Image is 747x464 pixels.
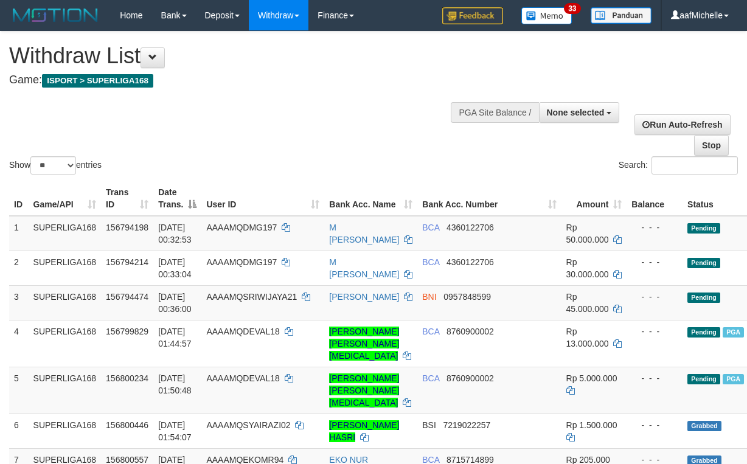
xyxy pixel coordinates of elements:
[29,285,102,320] td: SUPERLIGA168
[324,181,417,216] th: Bank Acc. Name: activate to sort column ascending
[9,216,29,251] td: 1
[106,420,148,430] span: 156800446
[446,223,494,232] span: Copy 4360122706 to clipboard
[566,373,617,383] span: Rp 5.000.000
[158,257,192,279] span: [DATE] 00:33:04
[158,373,192,395] span: [DATE] 01:50:48
[329,257,399,279] a: M [PERSON_NAME]
[422,292,436,302] span: BNI
[446,327,494,336] span: Copy 8760900002 to clipboard
[106,327,148,336] span: 156799829
[687,258,720,268] span: Pending
[591,7,651,24] img: panduan.png
[521,7,572,24] img: Button%20Memo.svg
[566,257,609,279] span: Rp 30.000.000
[329,420,399,442] a: [PERSON_NAME] HASRI
[106,292,148,302] span: 156794474
[30,156,76,175] select: Showentries
[631,256,678,268] div: - - -
[158,223,192,244] span: [DATE] 00:32:53
[29,320,102,367] td: SUPERLIGA168
[539,102,620,123] button: None selected
[106,373,148,383] span: 156800234
[723,327,744,338] span: Marked by aafnonsreyleab
[29,251,102,285] td: SUPERLIGA168
[9,320,29,367] td: 4
[29,181,102,216] th: Game/API: activate to sort column ascending
[451,102,538,123] div: PGA Site Balance /
[547,108,605,117] span: None selected
[29,216,102,251] td: SUPERLIGA168
[631,372,678,384] div: - - -
[206,257,277,267] span: AAAAMQDMG197
[158,327,192,348] span: [DATE] 01:44:57
[422,327,439,336] span: BCA
[329,327,399,361] a: [PERSON_NAME] [PERSON_NAME][MEDICAL_DATA]
[631,221,678,234] div: - - -
[687,293,720,303] span: Pending
[329,223,399,244] a: M [PERSON_NAME]
[106,257,148,267] span: 156794214
[29,414,102,448] td: SUPERLIGA168
[566,327,609,348] span: Rp 13.000.000
[42,74,153,88] span: ISPORT > SUPERLIGA168
[564,3,580,14] span: 33
[9,44,486,68] h1: Withdraw List
[9,6,102,24] img: MOTION_logo.png
[206,292,297,302] span: AAAAMQSRIWIJAYA21
[631,325,678,338] div: - - -
[201,181,324,216] th: User ID: activate to sort column ascending
[9,74,486,86] h4: Game:
[687,374,720,384] span: Pending
[446,373,494,383] span: Copy 8760900002 to clipboard
[422,373,439,383] span: BCA
[651,156,738,175] input: Search:
[158,292,192,314] span: [DATE] 00:36:00
[101,181,153,216] th: Trans ID: activate to sort column ascending
[206,420,290,430] span: AAAAMQSYAIRAZI02
[631,419,678,431] div: - - -
[417,181,561,216] th: Bank Acc. Number: activate to sort column ascending
[687,327,720,338] span: Pending
[634,114,730,135] a: Run Auto-Refresh
[627,181,683,216] th: Balance
[566,292,609,314] span: Rp 45.000.000
[329,373,399,407] a: [PERSON_NAME] [PERSON_NAME][MEDICAL_DATA]
[9,367,29,414] td: 5
[29,367,102,414] td: SUPERLIGA168
[442,7,503,24] img: Feedback.jpg
[206,223,277,232] span: AAAAMQDMG197
[158,420,192,442] span: [DATE] 01:54:07
[422,257,439,267] span: BCA
[723,374,744,384] span: Marked by aafnonsreyleab
[566,223,609,244] span: Rp 50.000.000
[106,223,148,232] span: 156794198
[687,421,721,431] span: Grabbed
[9,181,29,216] th: ID
[566,420,617,430] span: Rp 1.500.000
[9,414,29,448] td: 6
[153,181,201,216] th: Date Trans.: activate to sort column descending
[9,251,29,285] td: 2
[422,420,436,430] span: BSI
[9,285,29,320] td: 3
[694,135,729,156] a: Stop
[443,292,491,302] span: Copy 0957848599 to clipboard
[329,292,399,302] a: [PERSON_NAME]
[206,373,279,383] span: AAAAMQDEVAL18
[443,420,491,430] span: Copy 7219022257 to clipboard
[9,156,102,175] label: Show entries
[206,327,279,336] span: AAAAMQDEVAL18
[619,156,738,175] label: Search:
[687,223,720,234] span: Pending
[561,181,627,216] th: Amount: activate to sort column ascending
[446,257,494,267] span: Copy 4360122706 to clipboard
[631,291,678,303] div: - - -
[422,223,439,232] span: BCA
